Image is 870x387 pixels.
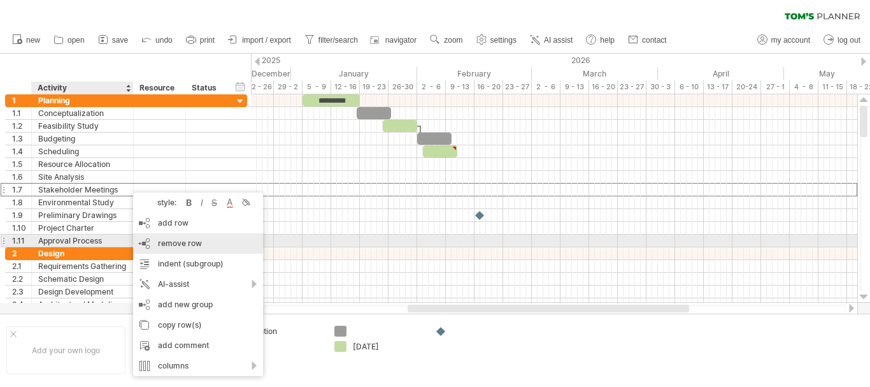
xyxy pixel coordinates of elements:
[732,80,761,94] div: 20-24
[301,32,362,48] a: filter/search
[274,80,303,94] div: 29 - 2
[38,298,127,310] div: Architectural Modeling
[38,82,126,94] div: Activity
[133,295,263,315] div: add new group
[95,32,132,48] a: save
[192,82,220,94] div: Status
[490,36,517,45] span: settings
[532,80,560,94] div: 2 - 6
[242,36,291,45] span: import / export
[658,67,784,80] div: April 2026
[12,209,31,221] div: 1.9
[12,107,31,119] div: 1.1
[589,80,618,94] div: 16 - 20
[38,158,127,170] div: Resource Allocation
[133,254,263,274] div: indent (subgroup)
[38,94,127,106] div: Planning
[12,133,31,145] div: 1.3
[133,315,263,335] div: copy row(s)
[12,260,31,272] div: 2.1
[12,196,31,208] div: 1.8
[38,273,127,285] div: Schematic Design
[389,80,417,94] div: 26-30
[12,273,31,285] div: 2.2
[38,145,127,157] div: Scheduling
[790,80,818,94] div: 4 - 8
[68,36,85,45] span: open
[318,36,358,45] span: filter/search
[112,36,128,45] span: save
[183,32,218,48] a: print
[291,67,417,80] div: January 2026
[12,222,31,234] div: 1.10
[625,32,671,48] a: contact
[444,36,462,45] span: zoom
[331,80,360,94] div: 12 - 16
[225,32,295,48] a: import / export
[133,274,263,295] div: AI-assist
[155,36,173,45] span: undo
[12,171,31,183] div: 1.6
[474,80,503,94] div: 16 - 20
[560,80,589,94] div: 9 - 13
[38,235,127,247] div: Approval Process
[761,80,790,94] div: 27 - 1
[200,36,215,45] span: print
[527,32,576,48] a: AI assist
[12,286,31,298] div: 2.3
[12,247,31,259] div: 2
[12,184,31,196] div: 1.7
[12,145,31,157] div: 1.4
[138,198,183,207] div: style:
[368,32,420,48] a: navigator
[675,80,704,94] div: 6 - 10
[544,36,573,45] span: AI assist
[38,107,127,119] div: Conceptualization
[133,335,263,356] div: add comment
[245,80,274,94] div: 22 - 26
[133,213,263,233] div: add row
[503,80,532,94] div: 23 - 27
[38,184,127,196] div: Stakeholder Meetings
[38,120,127,132] div: Feasibility Study
[38,171,127,183] div: Site Analysis
[838,36,860,45] span: log out
[38,133,127,145] div: Budgeting
[417,80,446,94] div: 2 - 6
[473,32,520,48] a: settings
[303,80,331,94] div: 5 - 9
[417,67,532,80] div: February 2026
[818,80,847,94] div: 11 - 15
[26,36,40,45] span: new
[771,36,810,45] span: my account
[427,32,466,48] a: zoom
[50,32,89,48] a: open
[618,80,646,94] div: 23 - 27
[12,158,31,170] div: 1.5
[642,36,667,45] span: contact
[158,238,202,248] span: remove row
[38,222,127,234] div: Project Charter
[6,326,125,374] div: Add your own logo
[38,260,127,272] div: Requirements Gathering
[138,32,176,48] a: undo
[133,356,263,376] div: columns
[754,32,814,48] a: my account
[12,298,31,310] div: 2.4
[646,80,675,94] div: 30 - 3
[353,341,422,352] div: [DATE]
[704,80,732,94] div: 13 - 17
[38,286,127,298] div: Design Development
[139,82,178,94] div: Resource
[38,247,127,259] div: Design
[12,235,31,247] div: 1.11
[600,36,615,45] span: help
[583,32,618,48] a: help
[532,67,658,80] div: March 2026
[820,32,864,48] a: log out
[9,32,44,48] a: new
[38,209,127,221] div: Preliminary Drawings
[385,36,417,45] span: navigator
[446,80,474,94] div: 9 - 13
[12,94,31,106] div: 1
